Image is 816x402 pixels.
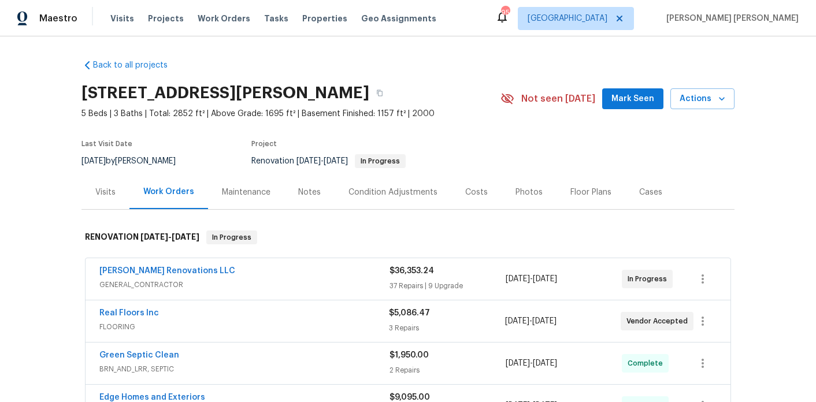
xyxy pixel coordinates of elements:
span: Properties [302,13,347,24]
span: BRN_AND_LRR, SEPTIC [99,363,390,375]
div: 3 Repairs [389,322,505,334]
span: Visits [110,13,134,24]
span: - [296,157,348,165]
div: Visits [95,187,116,198]
span: Vendor Accepted [626,315,692,327]
span: [DATE] [506,359,530,367]
div: 95 [501,7,509,18]
span: In Progress [628,273,672,285]
div: Photos [515,187,543,198]
span: Maestro [39,13,77,24]
div: Cases [639,187,662,198]
span: [DATE] [506,275,530,283]
a: Green Septic Clean [99,351,179,359]
a: [PERSON_NAME] Renovations LLC [99,267,235,275]
div: 2 Repairs [390,364,506,376]
span: [DATE] [505,317,529,325]
button: Actions [670,88,735,110]
span: [DATE] [532,317,557,325]
div: Condition Adjustments [348,187,437,198]
span: $1,950.00 [390,351,429,359]
span: Tasks [264,14,288,23]
div: RENOVATION [DATE]-[DATE]In Progress [81,219,735,256]
span: Not seen [DATE] [521,93,595,105]
span: [DATE] [533,275,557,283]
span: [DATE] [140,233,168,241]
span: $5,086.47 [389,309,430,317]
span: Renovation [251,157,406,165]
span: Geo Assignments [361,13,436,24]
div: Floor Plans [570,187,611,198]
span: - [505,315,557,327]
span: Last Visit Date [81,140,132,147]
span: Project [251,140,277,147]
a: Edge Homes and Exteriors [99,393,205,401]
span: In Progress [207,232,256,243]
h6: RENOVATION [85,230,199,244]
span: [DATE] [172,233,199,241]
a: Back to all projects [81,59,192,71]
span: Actions [680,92,725,106]
span: [DATE] [296,157,321,165]
span: Work Orders [198,13,250,24]
span: - [506,273,557,285]
span: Mark Seen [611,92,654,106]
span: - [140,233,199,241]
span: [PERSON_NAME] [PERSON_NAME] [662,13,799,24]
a: Real Floors Inc [99,309,159,317]
span: In Progress [356,158,405,165]
span: GENERAL_CONTRACTOR [99,279,390,291]
button: Mark Seen [602,88,663,110]
div: 37 Repairs | 9 Upgrade [390,280,506,292]
span: - [506,358,557,369]
span: [DATE] [81,157,106,165]
span: [DATE] [324,157,348,165]
span: $36,353.24 [390,267,434,275]
span: $9,095.00 [390,393,430,401]
span: FLOORING [99,321,389,333]
div: Notes [298,187,321,198]
div: Maintenance [222,187,270,198]
span: 5 Beds | 3 Baths | Total: 2852 ft² | Above Grade: 1695 ft² | Basement Finished: 1157 ft² | 2000 [81,108,500,120]
div: Costs [465,187,488,198]
span: [DATE] [533,359,557,367]
span: Projects [148,13,184,24]
div: by [PERSON_NAME] [81,154,190,168]
button: Copy Address [369,83,390,103]
span: Complete [628,358,667,369]
h2: [STREET_ADDRESS][PERSON_NAME] [81,87,369,99]
span: [GEOGRAPHIC_DATA] [528,13,607,24]
div: Work Orders [143,186,194,198]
